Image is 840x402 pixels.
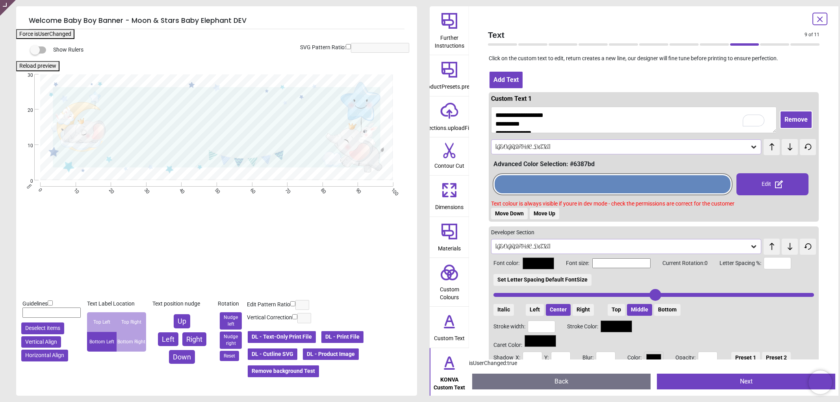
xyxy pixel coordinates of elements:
[430,282,468,301] span: Custom Colours
[526,304,544,316] button: Left
[493,354,514,362] label: Shadow
[657,374,835,389] button: Next
[608,304,625,316] button: Top
[430,176,469,217] button: Dimensions
[220,312,242,330] button: Nudge left
[495,243,750,250] div: [GEOGRAPHIC_DATA]
[174,314,190,328] button: Up
[493,160,816,169] div: Advanced Color Selection: #6387bd
[482,55,826,63] p: Click on the custom text to edit, return creates a new line, our designer will fine tune before p...
[736,173,808,195] div: Edit
[438,241,461,253] span: Materials
[434,331,465,343] span: Custom Text
[29,13,404,29] h5: Welcome Baby Boy Banner - Moon & Stars Baby Elephant DEV
[218,300,244,308] div: Rotation
[426,120,473,132] span: sections.uploadFile
[493,304,514,316] button: Italic
[491,107,777,133] textarea: To enrich screen reader interactions, please activate Accessibility in Grammarly extension settings
[493,335,814,349] div: Caret Color:
[158,332,178,346] button: Left
[488,29,805,41] span: Text
[430,30,468,50] span: Further Instructions
[762,352,791,364] button: Preset 2
[493,257,814,316] div: Font color: Font size: Current Rotation: 0
[434,158,464,170] span: Contour Cut
[247,301,290,309] label: Edit Pattern Ratio
[220,351,239,361] button: Reset
[18,72,33,79] span: 30
[780,111,812,129] button: Remove
[16,61,59,71] button: Reload preview
[247,330,317,344] button: DL - Text-Only Print File
[627,304,652,316] button: Middle
[430,217,469,258] button: Materials
[117,332,146,352] div: Bottom Right
[489,71,523,89] button: Add Text
[430,55,469,96] button: productPresets.preset
[491,200,734,207] span: Text colour is always visible if youre in dev mode - check the permissions are correct for the cu...
[21,336,61,348] button: Vertical Align
[422,79,477,91] span: productPresets.preset
[430,258,469,306] button: Custom Colours
[491,95,532,102] span: Custom Text 1
[16,29,74,39] button: Force isUserChanged
[472,374,651,389] button: Back
[805,31,820,38] span: 9 of 11
[302,348,360,361] button: DL - Product Image
[247,314,292,322] label: Vertical Correction
[430,372,468,391] span: KONVA Custom Text
[430,348,469,396] button: KONVA Custom Text
[35,45,417,55] div: Show Rulers
[21,322,64,334] button: Deselect items
[247,365,320,378] button: Remove background Test
[430,307,469,348] button: Custom Text
[493,274,592,286] button: Set Letter Spacing Default FontSize
[469,359,838,367] div: isUserChanged: true
[491,229,816,237] div: Developer Section
[808,371,832,394] iframe: Brevo live chat
[182,332,206,346] button: Right
[435,200,464,211] span: Dimensions
[87,312,117,332] div: Top Left
[654,304,681,316] button: Bottom
[321,330,364,344] button: DL - Print File
[152,300,211,308] div: Text position nudge
[573,304,594,316] button: Right
[87,332,117,352] div: Bottom Left
[87,300,146,308] div: Text Label Location
[491,208,528,220] button: Move Down
[493,352,814,364] div: X: Y: Blur: Color: Opacity:
[430,96,469,137] button: sections.uploadFile
[300,44,346,52] label: SVG Pattern Ratio:
[430,6,469,55] button: Further Instructions
[708,259,761,267] span: Letter Spacing %:
[731,352,760,364] button: Preset 1
[493,320,814,333] div: Stroke width: Stroke Color:
[530,208,559,220] button: Move Up
[430,137,469,175] button: Contour Cut
[21,350,68,361] button: Horizontal Align
[247,348,298,361] button: DL - Cutline SVG
[117,312,146,332] div: Top Right
[22,300,48,307] span: Guidelines
[546,304,571,316] button: Center
[220,332,242,349] button: Nudge right
[169,350,195,364] button: Down
[495,144,750,150] div: [GEOGRAPHIC_DATA]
